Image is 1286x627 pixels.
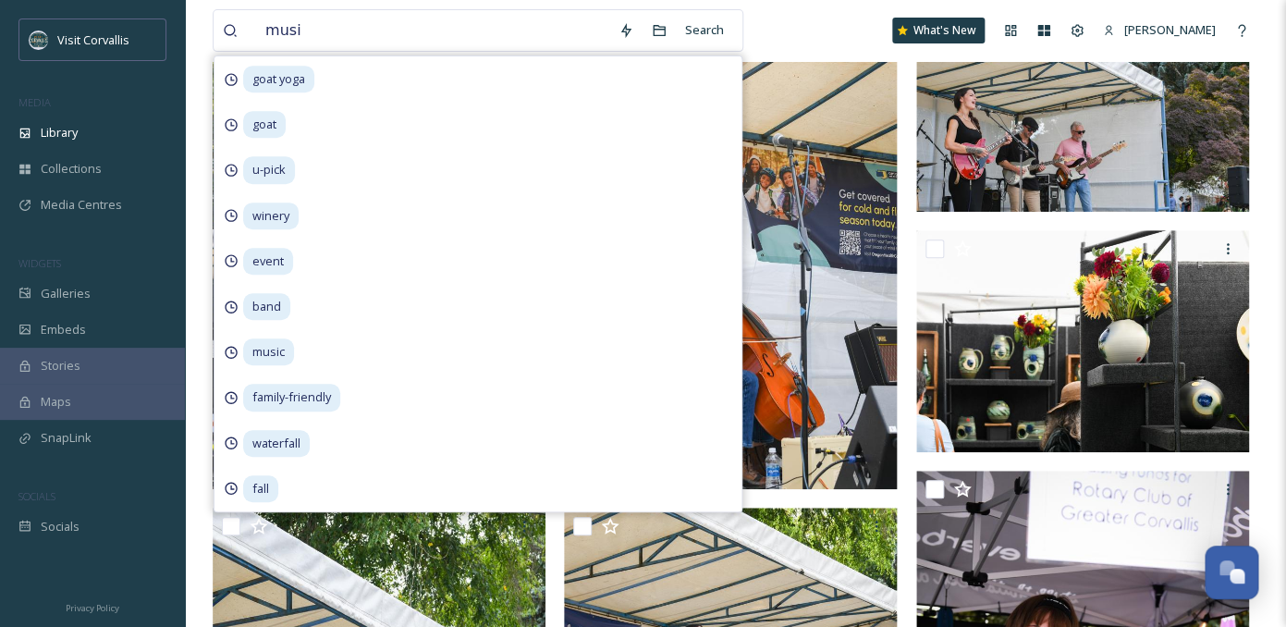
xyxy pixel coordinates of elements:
[243,475,278,502] span: fall
[243,384,340,411] span: family-friendly
[243,430,310,457] span: waterfall
[243,248,293,275] span: event
[57,31,129,48] span: Visit Corvallis
[41,160,102,178] span: Collections
[18,95,51,109] span: MEDIA
[66,596,119,618] a: Privacy Policy
[41,393,71,411] span: Maps
[243,66,314,92] span: goat yoga
[41,321,86,338] span: Embeds
[1124,21,1216,38] span: [PERSON_NAME]
[41,429,92,447] span: SnapLink
[18,489,55,503] span: SOCIALS
[41,518,80,535] span: Socials
[1205,546,1258,599] button: Open Chat
[30,31,48,49] img: visit-corvallis-badge-dark-blue-orange%281%29.png
[243,293,290,320] span: band
[243,203,299,229] span: winery
[41,357,80,375] span: Stories
[66,602,119,614] span: Privacy Policy
[892,18,985,43] a: What's New
[243,156,295,183] span: u-pick
[243,338,294,365] span: music
[243,111,286,138] span: goat
[256,10,609,51] input: Search your library
[676,12,733,48] div: Search
[18,256,61,270] span: WIDGETS
[1094,12,1225,48] a: [PERSON_NAME]
[41,196,122,214] span: Media Centres
[41,285,91,302] span: Galleries
[916,230,1249,452] img: Corvallis Fall Festival (26).jpg
[41,124,78,141] span: Library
